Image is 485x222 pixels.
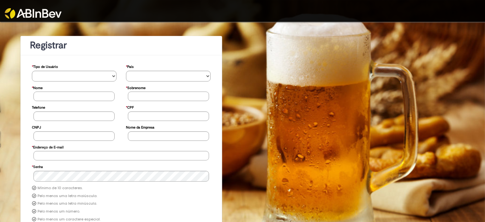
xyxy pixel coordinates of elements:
label: País [126,62,134,71]
label: Tipo de Usuário [32,62,58,71]
label: CPF [126,102,134,111]
label: CNPJ [32,122,41,131]
label: Nome da Empresa [126,122,154,131]
label: Telefone [32,102,45,111]
label: Endereço de E-mail [32,142,63,151]
label: Pelo menos um número. [38,209,80,214]
label: Pelo menos uma letra maiúscula. [38,194,97,199]
label: Nome [32,83,43,92]
label: Sobrenome [126,83,146,92]
img: ABInbev-white.png [5,8,62,19]
label: Pelo menos uma letra minúscula. [38,201,97,206]
h1: Registrar [30,40,213,51]
label: Senha [32,162,43,171]
label: Pelo menos um caractere especial. [38,217,100,222]
label: Mínimo de 10 caracteres. [38,186,83,191]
